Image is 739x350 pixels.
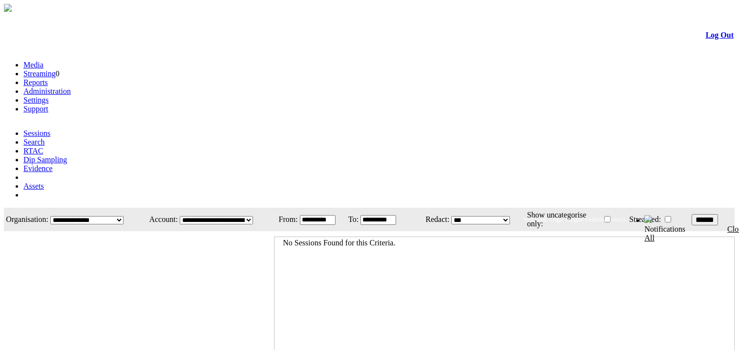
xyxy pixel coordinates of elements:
[706,31,734,39] a: Log Out
[23,147,43,155] a: RTAC
[345,209,359,230] td: To:
[23,164,53,173] a: Evidence
[23,182,44,190] a: Assets
[406,209,450,230] td: Redact:
[644,215,652,223] img: bell24.png
[23,78,48,87] a: Reports
[283,239,395,247] span: No Sessions Found for this Criteria.
[274,209,298,230] td: From:
[142,209,178,230] td: Account:
[23,129,50,137] a: Sessions
[23,138,45,146] a: Search
[23,155,67,164] a: Dip Sampling
[4,4,12,12] img: arrow-3.png
[23,69,56,78] a: Streaming
[23,96,49,104] a: Settings
[23,61,43,69] a: Media
[56,69,60,78] span: 0
[5,209,49,230] td: Organisation:
[644,225,715,242] div: Notifications
[523,216,625,223] span: Welcome, Orgil Tsogoo (Administrator)
[23,105,48,113] a: Support
[23,87,71,95] a: Administration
